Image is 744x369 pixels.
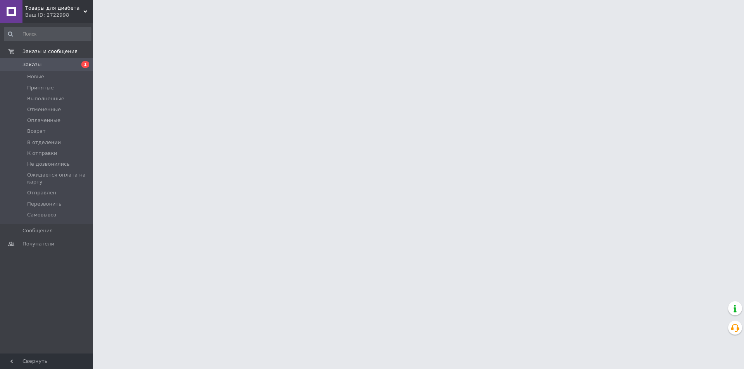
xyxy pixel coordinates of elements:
[27,172,91,185] span: Ожидается оплата на карту
[27,211,56,218] span: Самовывоз
[81,61,89,68] span: 1
[27,201,62,208] span: Перезвонить
[27,73,44,80] span: Новые
[27,95,64,102] span: Выполненные
[27,139,61,146] span: В отделении
[27,189,56,196] span: Отправлен
[27,161,70,168] span: Не дозвонились
[27,84,54,91] span: Принятые
[22,61,41,68] span: Заказы
[22,227,53,234] span: Сообщения
[27,117,60,124] span: Оплаченные
[27,150,57,157] span: К отправки
[4,27,91,41] input: Поиск
[27,128,46,135] span: Возрат
[27,106,61,113] span: Отмененные
[25,5,83,12] span: Товары для диабета
[25,12,93,19] div: Ваш ID: 2722998
[22,48,77,55] span: Заказы и сообщения
[22,240,54,247] span: Покупатели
